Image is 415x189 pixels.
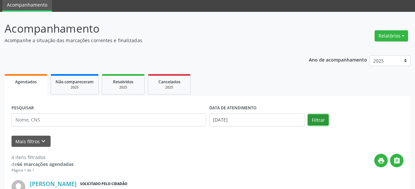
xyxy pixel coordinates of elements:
p: Acompanhamento [5,20,289,37]
button: print [374,154,388,167]
div: 2025 [107,85,140,90]
span: Resolvidos [113,79,133,85]
label: DATA DE ATENDIMENTO [209,103,257,113]
button:  [390,154,403,167]
strong: 66 marcações agendadas [17,161,74,167]
button: Mais filtroskeyboard_arrow_down [12,136,51,147]
button: Filtrar [308,114,329,125]
span: Cancelados [158,79,180,85]
button: Relatórios [375,30,408,41]
label: PESQUISAR [12,103,34,113]
span: Agendados [15,79,37,85]
span: Não compareceram [56,79,94,85]
i: print [378,157,385,164]
span: Solicitado pelo cidadão [79,180,128,187]
div: 2025 [56,85,94,90]
i:  [393,157,401,164]
i: keyboard_arrow_down [40,138,47,145]
input: Nome, CNS [12,113,206,126]
a: [PERSON_NAME] [30,180,77,187]
div: de [12,161,74,168]
p: Ano de acompanhamento [309,55,367,64]
div: Página 1 de 1 [12,168,74,173]
div: 4 itens filtrados [12,154,74,161]
div: 2025 [153,85,186,90]
p: Acompanhe a situação das marcações correntes e finalizadas [5,37,289,44]
input: Selecione um intervalo [209,113,305,126]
